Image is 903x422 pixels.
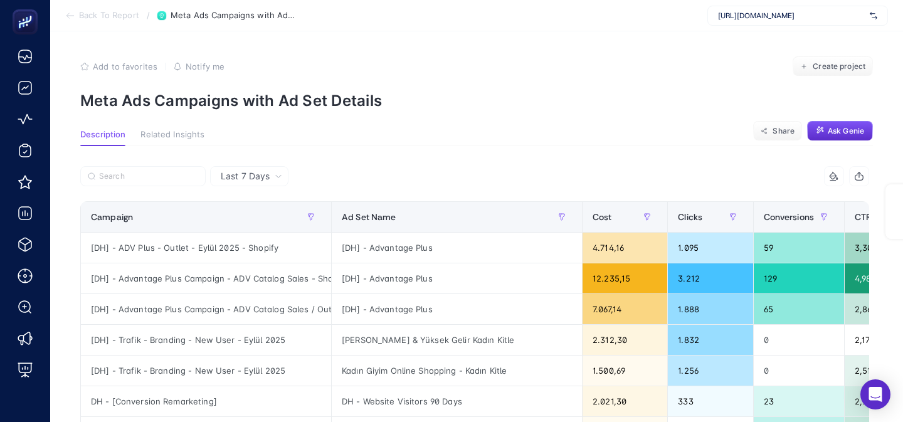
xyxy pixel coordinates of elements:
div: 2,17 [845,325,901,355]
div: 2.312,30 [583,325,667,355]
button: Create project [793,56,873,76]
div: [DH] - Advantage Plus [332,233,582,263]
div: 7.067,14 [583,294,667,324]
div: Open Intercom Messenger [860,379,890,409]
span: Ad Set Name [342,212,396,222]
div: 1.832 [668,325,752,355]
p: Meta Ads Campaigns with Ad Set Details [80,92,873,110]
div: 0 [754,325,845,355]
div: 1.500,69 [583,356,667,386]
span: Share [773,126,795,136]
button: Share [753,121,802,141]
span: Notify me [186,61,224,71]
button: Notify me [173,61,224,71]
div: 23 [754,386,845,416]
div: [DH] - Advantage Plus Campaign - ADV Catalog Sales / Outlet - Shopify [81,294,331,324]
div: [DH] - Advantage Plus Campaign - ADV Catalog Sales - Shopify - NEW [81,263,331,293]
span: CTR [855,212,871,222]
div: [DH] - Advantage Plus [332,263,582,293]
div: [DH] - Trafik - Branding - New User - Eylül 2025 [81,325,331,355]
span: Description [80,130,125,140]
div: 59 [754,233,845,263]
span: / [147,10,150,20]
div: 1.095 [668,233,752,263]
div: 2.021,30 [583,386,667,416]
div: 3.212 [668,263,752,293]
span: Campaign [91,212,133,222]
span: Back To Report [79,11,139,21]
div: DH - Website Visitors 90 Days [332,386,582,416]
button: Description [80,130,125,146]
span: Last 7 Days [221,170,270,182]
span: Meta Ads Campaigns with Ad Set Details [171,11,296,21]
div: 2,51 [845,356,901,386]
div: 2,72 [845,386,901,416]
span: Ask Genie [828,126,864,136]
span: Conversions [764,212,815,222]
div: [DH] - Advantage Plus [332,294,582,324]
div: [DH] - ADV Plus - Outlet - Eylül 2025 - Shopify [81,233,331,263]
div: 0 [754,356,845,386]
div: 4.714,16 [583,233,667,263]
img: svg%3e [870,9,877,22]
div: 12.235,15 [583,263,667,293]
span: Create project [813,61,865,71]
button: Related Insights [140,130,204,146]
div: 2,86 [845,294,901,324]
div: 3,30 [845,233,901,263]
div: [DH] - Trafik - Branding - New User - Eylül 2025 [81,356,331,386]
span: Clicks [678,212,702,222]
span: [URL][DOMAIN_NAME] [718,11,865,21]
div: Kadın Giyim Online Shopping - Kadın Kitle [332,356,582,386]
span: Cost [593,212,612,222]
span: Add to favorites [93,61,157,71]
button: Ask Genie [807,121,873,141]
div: 4,98 [845,263,901,293]
button: Add to favorites [80,61,157,71]
div: 1.256 [668,356,752,386]
div: DH - [Conversion Remarketing] [81,386,331,416]
input: Search [99,172,198,181]
div: 1.888 [668,294,752,324]
div: 65 [754,294,845,324]
div: 333 [668,386,752,416]
div: [PERSON_NAME] & Yüksek Gelir Kadın Kitle [332,325,582,355]
span: Related Insights [140,130,204,140]
div: 129 [754,263,845,293]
